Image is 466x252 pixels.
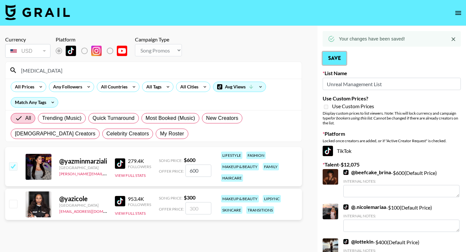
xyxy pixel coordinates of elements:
[213,82,266,92] div: Avg Views
[221,152,242,159] div: lifestyle
[343,213,460,218] div: Internal Notes:
[343,238,373,245] a: @lottekln
[343,169,391,176] a: @beefcake_brina
[59,203,107,208] div: [GEOGRAPHIC_DATA]
[449,34,458,44] button: Close
[330,116,372,120] em: for bookers using this list
[246,206,274,214] div: transitions
[59,208,124,214] a: [EMAIL_ADDRESS][DOMAIN_NAME]
[128,202,151,207] div: Followers
[185,165,211,177] input: 600
[343,179,460,184] div: Internal Notes:
[106,130,149,138] span: Celebrity Creators
[97,82,129,92] div: All Countries
[5,5,70,20] img: Grail Talent
[343,204,460,232] div: - $ 100 (Default Price)
[49,82,83,92] div: Any Followers
[11,82,36,92] div: All Prices
[115,173,146,178] button: View Full Stats
[115,211,146,216] button: View Full Stats
[176,82,200,92] div: All Cities
[11,97,58,107] div: Match Any Tags
[246,152,266,159] div: fashion
[59,195,107,203] div: @ yazicole
[42,114,82,122] span: Trending (Music)
[56,44,132,58] div: Remove selected talent to change platforms
[206,114,239,122] span: New Creators
[323,70,461,76] label: List Name
[263,195,281,202] div: lipsync
[142,82,163,92] div: All Tags
[128,196,151,202] div: 953.4K
[343,204,386,210] a: @.nicolemariaa
[93,114,135,122] span: Quick Turnaround
[66,46,76,56] img: TikTok
[25,114,31,122] span: All
[323,146,461,156] div: TikTok
[115,196,125,206] img: TikTok
[221,174,243,182] div: haircare
[323,111,461,125] div: Display custom prices to list viewers. Note: This will lock currency and campaign type . Cannot b...
[59,157,107,165] div: @ yazminmarziali
[6,45,49,57] div: USD
[221,163,259,170] div: makeup & beauty
[323,52,346,65] button: Save
[323,161,461,168] label: Talent - $ 12,075
[323,131,461,137] label: Platform
[115,158,125,169] img: TikTok
[339,33,405,45] div: Your changes have been saved!
[5,36,50,43] div: Currency
[128,158,151,164] div: 279.4K
[343,204,349,210] img: TikTok
[160,130,184,138] span: My Roster
[91,46,102,56] img: Instagram
[452,6,465,19] button: open drawer
[15,130,95,138] span: [DEMOGRAPHIC_DATA] Creators
[184,194,195,200] strong: $ 300
[5,43,50,59] div: Remove selected talent to change your currency
[323,138,461,143] div: Locked once creators are added, or if "Active Creator Request" is checked.
[17,65,298,75] input: Search by User Name
[343,169,460,197] div: - $ 600 (Default Price)
[323,95,461,102] label: Use Custom Prices?
[59,170,186,176] a: [PERSON_NAME][EMAIL_ADDRESS][PERSON_NAME][DOMAIN_NAME]
[263,163,279,170] div: family
[159,169,184,174] span: Offer Price:
[343,239,349,244] img: TikTok
[323,146,333,156] img: TikTok
[332,103,374,109] span: Use Custom Prices
[159,196,183,200] span: Song Price:
[159,158,183,163] span: Song Price:
[185,202,211,214] input: 300
[221,195,259,202] div: makeup & beauty
[56,36,132,43] div: Platform
[184,157,195,163] strong: $ 600
[59,165,107,170] div: [GEOGRAPHIC_DATA]
[159,207,184,212] span: Offer Price:
[221,206,242,214] div: skincare
[117,46,127,56] img: YouTube
[128,164,151,169] div: Followers
[135,36,182,43] div: Campaign Type
[146,114,195,122] span: Most Booked (Music)
[343,170,349,175] img: TikTok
